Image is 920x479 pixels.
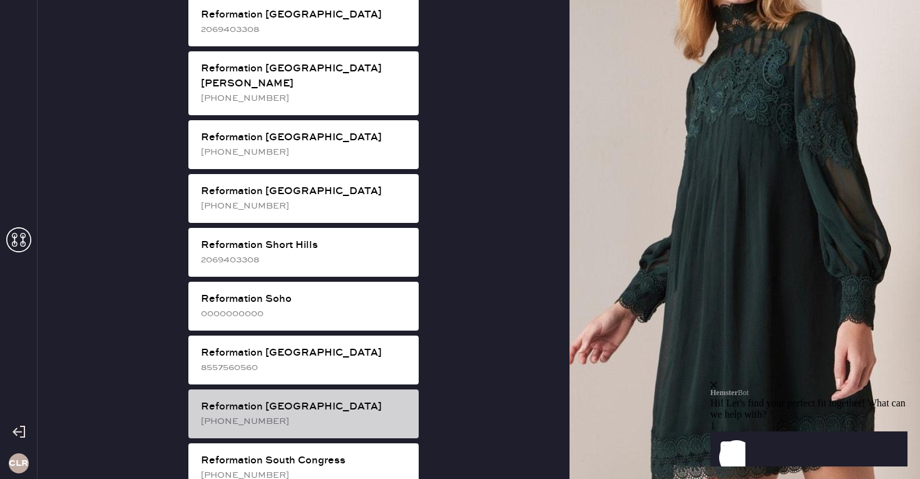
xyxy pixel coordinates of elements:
div: 0000000000 [201,307,409,321]
div: [PHONE_NUMBER] [201,91,409,105]
div: Reformation [GEOGRAPHIC_DATA] [201,346,409,361]
div: 2069403308 [201,23,409,36]
div: Reformation Short Hills [201,238,409,253]
div: Reformation [GEOGRAPHIC_DATA] [201,399,409,415]
h3: CLR [9,459,28,468]
div: [PHONE_NUMBER] [201,415,409,428]
div: 2069403308 [201,253,409,267]
div: Reformation [GEOGRAPHIC_DATA] [201,130,409,145]
iframe: Front Chat [710,305,917,476]
div: [PHONE_NUMBER] [201,199,409,213]
div: 8557560560 [201,361,409,374]
div: Reformation South Congress [201,453,409,468]
div: [PHONE_NUMBER] [201,145,409,159]
div: Reformation Soho [201,292,409,307]
div: Reformation [GEOGRAPHIC_DATA][PERSON_NAME] [201,61,409,91]
div: Reformation [GEOGRAPHIC_DATA] [201,8,409,23]
div: Reformation [GEOGRAPHIC_DATA] [201,184,409,199]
